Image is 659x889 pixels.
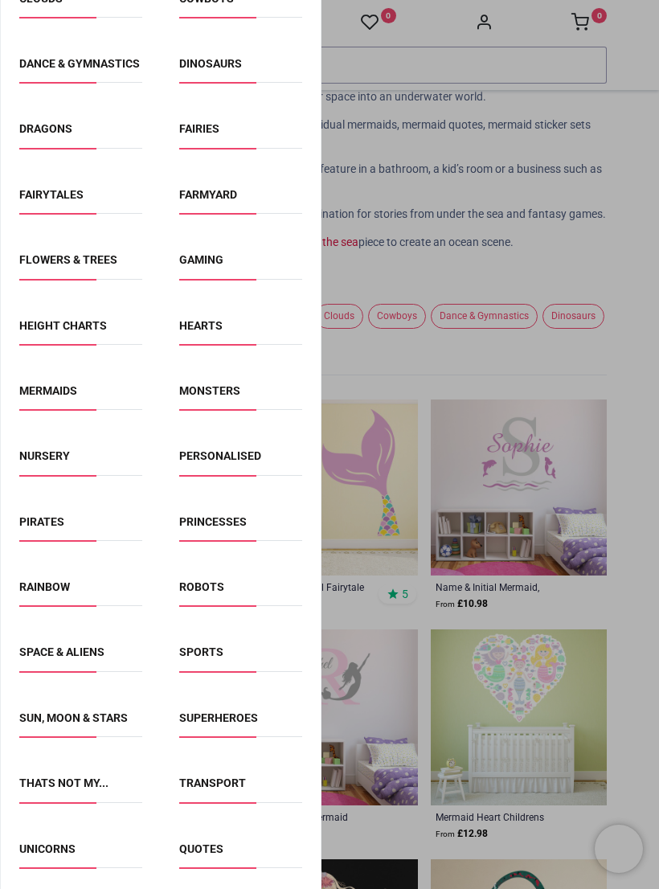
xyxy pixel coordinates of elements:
[19,449,142,475] span: Nursery
[179,56,302,83] span: Dinosaurs
[19,318,142,345] span: Height Charts
[179,514,302,541] span: Princesses
[179,384,240,397] a: Monsters
[19,776,142,802] span: Thats Not My...
[179,122,219,135] a: Fairies
[19,776,108,789] a: Thats Not My...
[19,253,117,266] a: Flowers & Trees
[179,842,223,855] a: Quotes
[179,253,223,266] a: Gaming
[19,319,107,332] a: Height Charts
[19,187,142,214] span: Fairytales
[179,252,302,279] span: Gaming
[19,252,142,279] span: Flowers & Trees
[179,515,247,528] a: Princesses
[19,645,104,658] a: Space & Aliens
[19,580,70,593] a: Rainbow
[19,515,64,528] a: Pirates
[179,711,302,737] span: Superheroes
[19,188,84,201] a: Fairytales
[19,121,142,148] span: Dragons
[179,449,261,462] a: Personalised
[19,57,140,70] a: Dance & Gymnastics
[179,319,223,332] a: Hearts
[19,580,142,606] span: Rainbow
[19,842,142,868] span: Unicorns
[19,449,70,462] a: Nursery
[179,842,302,868] span: Quotes
[179,645,223,658] a: Sports
[179,580,224,593] a: Robots
[19,56,142,83] span: Dance & Gymnastics
[19,122,72,135] a: Dragons
[179,57,242,70] a: Dinosaurs
[19,711,128,724] a: Sun, Moon & Stars
[179,383,302,410] span: Monsters
[19,645,142,671] span: Space & Aliens
[179,318,302,345] span: Hearts
[179,776,302,802] span: Transport
[179,187,302,214] span: Farmyard
[19,842,76,855] a: Unicorns
[179,449,302,475] span: Personalised
[595,825,643,873] iframe: Brevo live chat
[179,580,302,606] span: Robots
[179,776,246,789] a: Transport
[179,711,258,724] a: Superheroes
[179,121,302,148] span: Fairies
[19,711,142,737] span: Sun, Moon & Stars
[19,384,77,397] a: Mermaids
[179,645,302,671] span: Sports
[19,383,142,410] span: Mermaids
[19,514,142,541] span: Pirates
[179,188,237,201] a: Farmyard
